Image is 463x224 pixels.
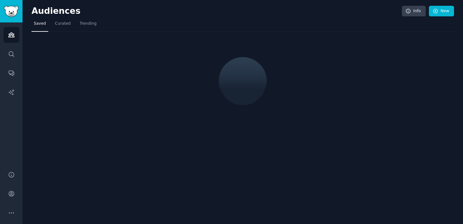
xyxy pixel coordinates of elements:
[402,6,426,17] a: Info
[429,6,454,17] a: New
[4,6,19,17] img: GummySearch logo
[53,19,73,32] a: Curated
[32,19,48,32] a: Saved
[34,21,46,27] span: Saved
[55,21,71,27] span: Curated
[77,19,99,32] a: Trending
[32,6,402,16] h2: Audiences
[80,21,96,27] span: Trending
